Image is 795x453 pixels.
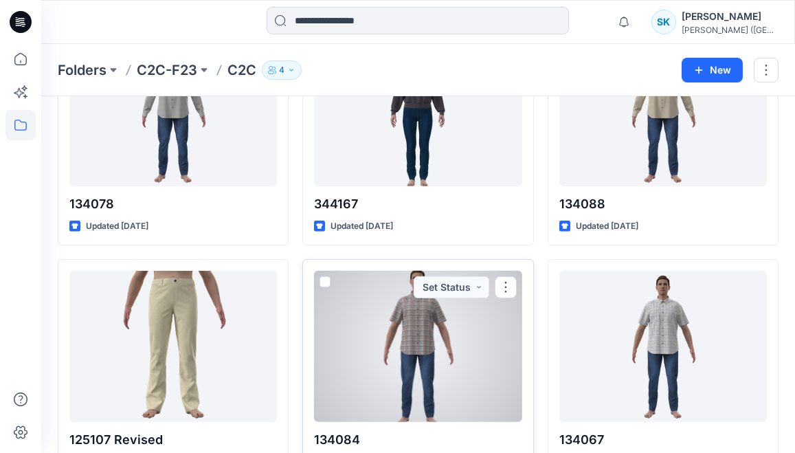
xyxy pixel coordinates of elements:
div: SK [651,10,676,34]
p: 125107 Revised [69,430,277,450]
p: Updated [DATE] [86,219,148,234]
a: Folders [58,60,107,80]
p: Updated [DATE] [331,219,393,234]
p: 134067 [559,430,767,450]
p: 134088 [559,195,767,214]
p: 134078 [69,195,277,214]
a: 134084 [314,271,522,422]
a: 134088 [559,35,767,186]
a: 125107 Revised [69,271,277,422]
button: New [682,58,743,82]
a: C2C-F23 [137,60,197,80]
div: [PERSON_NAME] [682,8,778,25]
a: 344167 [314,35,522,186]
p: C2C [227,60,256,80]
a: 134067 [559,271,767,422]
p: 344167 [314,195,522,214]
button: 4 [262,60,302,80]
p: 4 [279,63,284,78]
a: 134078 [69,35,277,186]
p: Updated [DATE] [576,219,638,234]
p: 134084 [314,430,522,450]
div: [PERSON_NAME] ([GEOGRAPHIC_DATA]) Exp... [682,25,778,35]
